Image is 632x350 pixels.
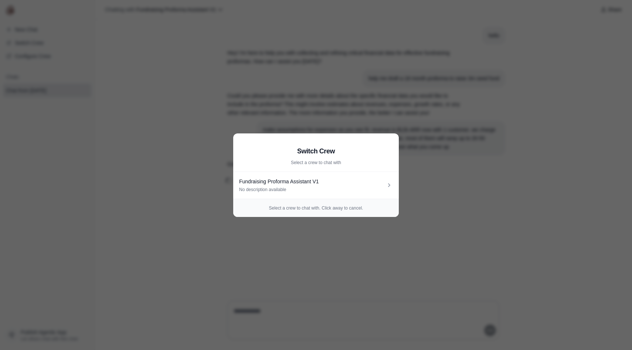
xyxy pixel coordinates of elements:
a: Fundraising Proforma Assistant V1 No description available [233,172,399,199]
p: Select a crew to chat with. Click away to cancel. [239,205,393,211]
div: No description available [239,187,385,193]
p: Select a crew to chat with [239,160,393,166]
h2: Switch Crew [239,146,393,156]
div: Fundraising Proforma Assistant V1 [239,178,385,185]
